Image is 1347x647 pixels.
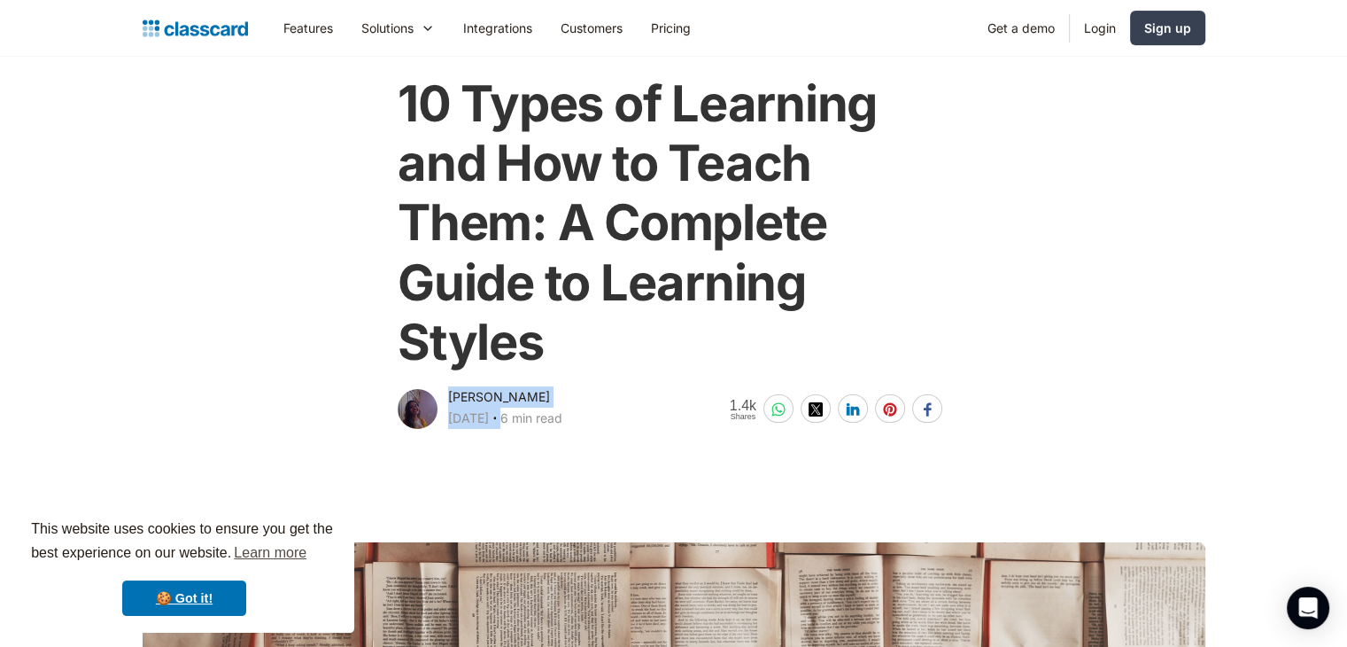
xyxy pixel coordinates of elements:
div: Open Intercom Messenger [1287,587,1329,629]
a: Get a demo [973,8,1069,48]
img: pinterest-white sharing button [883,402,897,417]
div: Solutions [347,8,449,48]
a: dismiss cookie message [122,581,246,616]
img: linkedin-white sharing button [846,402,860,417]
h1: 10 Types of Learning and How to Teach Them: A Complete Guide to Learning Styles [398,74,949,372]
a: learn more about cookies [231,540,309,566]
a: Integrations [449,8,546,48]
a: home [143,16,248,41]
div: 6 min read [500,408,562,429]
div: [DATE] [448,408,489,429]
span: Shares [730,413,756,421]
div: [PERSON_NAME] [448,386,550,408]
div: cookieconsent [14,502,354,633]
a: Customers [546,8,637,48]
a: Login [1070,8,1130,48]
img: whatsapp-white sharing button [771,402,786,417]
a: Sign up [1130,11,1205,45]
div: Solutions [361,19,414,37]
span: This website uses cookies to ensure you get the best experience on our website. [31,518,337,566]
div: ‧ [489,408,500,433]
a: Pricing [637,8,705,48]
img: facebook-white sharing button [920,402,934,417]
a: Features [269,8,347,48]
img: twitter-white sharing button [809,402,823,417]
span: 1.4k [730,398,756,413]
div: Sign up [1144,19,1191,37]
